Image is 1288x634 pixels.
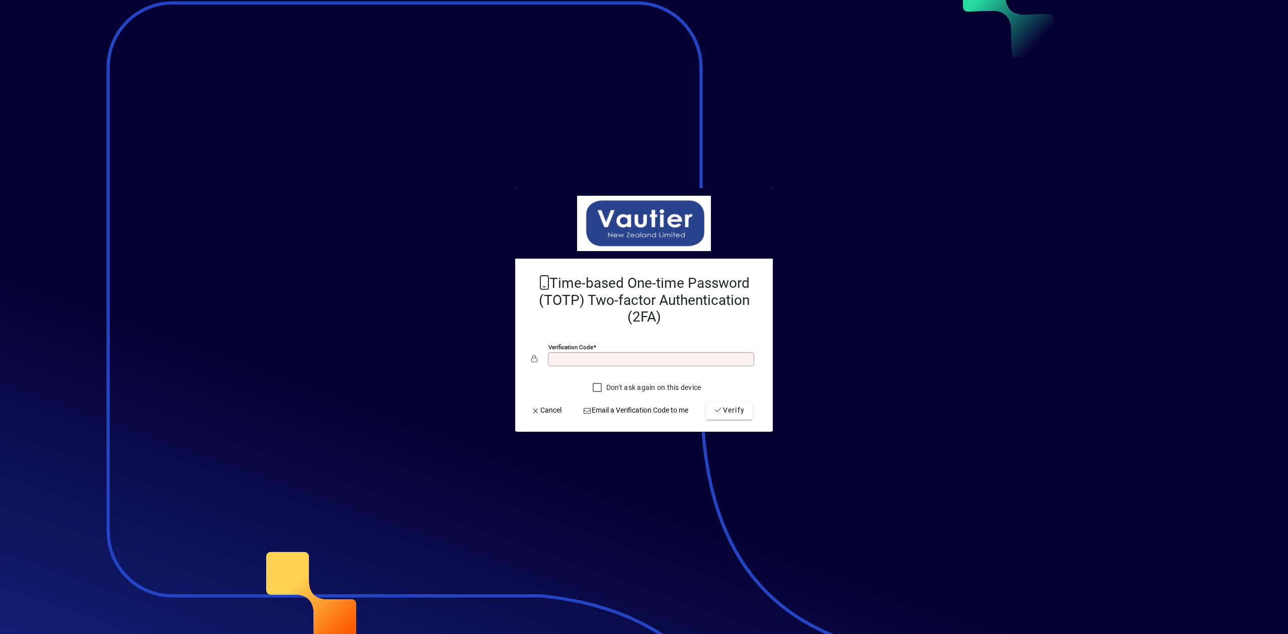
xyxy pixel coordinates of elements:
[706,402,753,420] button: Verify
[548,344,593,351] mat-label: Verification code
[714,405,745,416] span: Verify
[527,402,566,420] button: Cancel
[531,405,561,416] span: Cancel
[579,402,693,420] button: Email a Verification Code to me
[583,405,689,416] span: Email a Verification Code to me
[531,275,757,326] h2: Time-based One-time Password (TOTP) Two-factor Authentication (2FA)
[604,382,701,392] label: Don't ask again on this device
